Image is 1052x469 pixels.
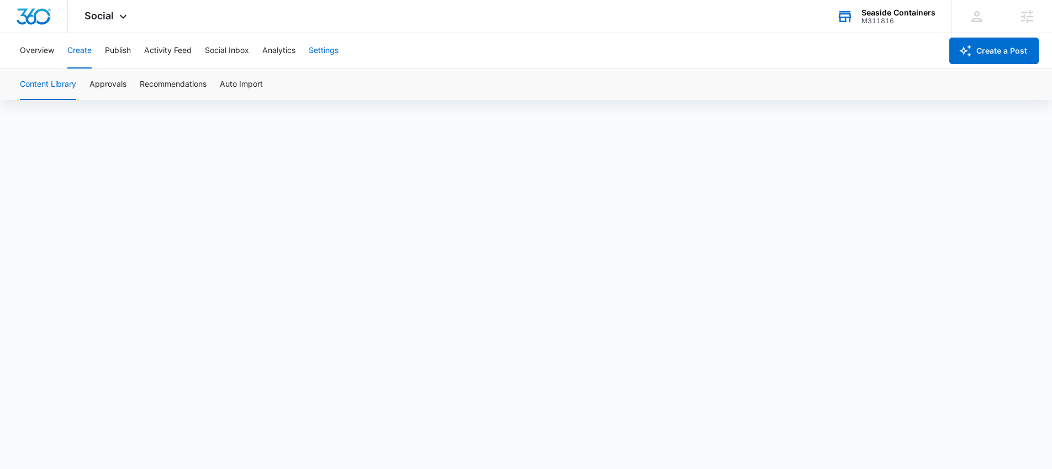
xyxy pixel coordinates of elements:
[140,69,207,100] button: Recommendations
[220,69,263,100] button: Auto Import
[89,69,126,100] button: Approvals
[949,38,1039,64] button: Create a Post
[205,33,249,68] button: Social Inbox
[20,33,54,68] button: Overview
[262,33,295,68] button: Analytics
[84,10,114,22] span: Social
[861,17,935,25] div: account id
[309,33,339,68] button: Settings
[67,33,92,68] button: Create
[105,33,131,68] button: Publish
[144,33,192,68] button: Activity Feed
[20,69,76,100] button: Content Library
[861,8,935,17] div: account name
